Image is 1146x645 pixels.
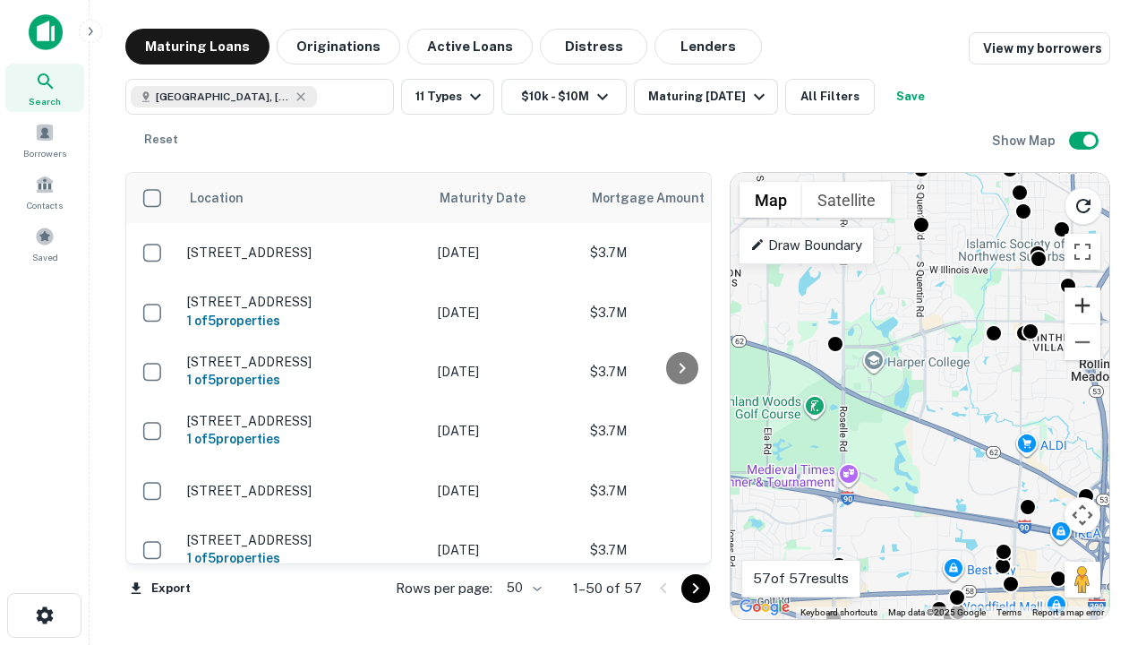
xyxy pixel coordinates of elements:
button: Show street map [740,182,802,218]
button: $10k - $10M [501,79,627,115]
button: Zoom out [1065,324,1100,360]
button: Go to next page [681,574,710,603]
div: 50 [500,575,544,601]
div: Maturing [DATE] [648,86,770,107]
button: Reload search area [1065,187,1102,225]
h6: 1 of 5 properties [187,311,420,331]
p: $3.7M [590,421,769,441]
a: Report a map error [1032,607,1104,617]
span: [GEOGRAPHIC_DATA], [GEOGRAPHIC_DATA] [156,89,290,105]
button: Show satellite imagery [802,182,891,218]
a: Saved [5,219,84,268]
p: $3.7M [590,243,769,262]
p: [STREET_ADDRESS] [187,532,420,548]
span: Mortgage Amount [592,187,728,209]
p: [STREET_ADDRESS] [187,413,420,429]
h6: 1 of 5 properties [187,429,420,449]
p: [DATE] [438,481,572,501]
button: Distress [540,29,647,64]
p: $3.7M [590,362,769,382]
th: Mortgage Amount [581,173,778,223]
a: Open this area in Google Maps (opens a new window) [735,596,794,619]
div: 0 0 [731,173,1109,619]
p: [STREET_ADDRESS] [187,294,420,310]
a: Search [5,64,84,112]
img: capitalize-icon.png [29,14,63,50]
span: Location [189,187,244,209]
h6: 1 of 5 properties [187,548,420,568]
span: Maturity Date [440,187,549,209]
span: Saved [32,250,58,264]
button: Reset [133,122,190,158]
th: Maturity Date [429,173,581,223]
button: Zoom in [1065,288,1100,323]
button: Keyboard shortcuts [800,606,877,619]
p: Draw Boundary [750,235,862,256]
img: Google [735,596,794,619]
button: All Filters [785,79,875,115]
p: [DATE] [438,362,572,382]
button: Export [125,575,195,602]
p: 1–50 of 57 [573,578,642,599]
p: [STREET_ADDRESS] [187,354,420,370]
button: Toggle fullscreen view [1065,234,1100,270]
p: $3.7M [590,481,769,501]
h6: Show Map [992,131,1058,150]
p: [STREET_ADDRESS] [187,483,420,499]
span: Borrowers [23,146,66,160]
span: Contacts [27,198,63,212]
a: Borrowers [5,116,84,164]
a: Terms (opens in new tab) [996,607,1022,617]
span: Map data ©2025 Google [888,607,986,617]
button: Active Loans [407,29,533,64]
button: Drag Pegman onto the map to open Street View [1065,562,1100,598]
th: Location [178,173,429,223]
iframe: Chat Widget [1056,444,1146,530]
button: Lenders [654,29,762,64]
p: Rows per page: [396,578,492,599]
p: 57 of 57 results [753,568,849,589]
p: $3.7M [590,540,769,560]
p: [DATE] [438,540,572,560]
p: [STREET_ADDRESS] [187,245,420,261]
p: $3.7M [590,303,769,322]
button: 11 Types [401,79,494,115]
p: [DATE] [438,243,572,262]
a: Contacts [5,168,84,216]
button: Maturing [DATE] [634,79,778,115]
a: View my borrowers [969,32,1110,64]
p: [DATE] [438,303,572,322]
button: Originations [277,29,400,64]
button: Save your search to get updates of matches that match your search criteria. [882,79,939,115]
p: [DATE] [438,421,572,441]
button: Maturing Loans [125,29,269,64]
span: Search [29,94,61,108]
h6: 1 of 5 properties [187,370,420,390]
